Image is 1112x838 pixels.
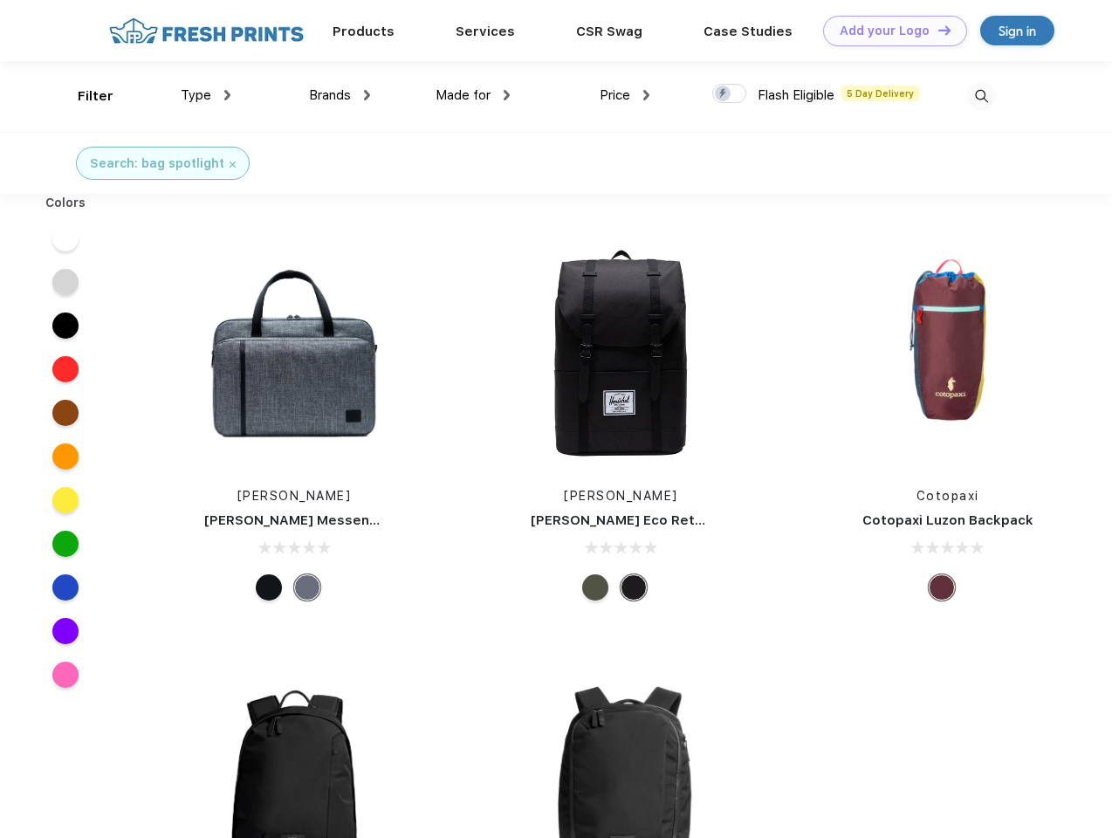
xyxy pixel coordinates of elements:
a: [PERSON_NAME] Messenger [204,512,393,528]
span: Type [181,87,211,103]
a: Products [333,24,395,39]
span: Price [600,87,630,103]
span: Brands [309,87,351,103]
div: Black [621,574,647,601]
img: func=resize&h=266 [832,237,1064,470]
img: desktop_search.svg [967,82,996,111]
div: Surprise [929,574,955,601]
img: func=resize&h=266 [178,237,410,470]
div: Sign in [999,21,1036,41]
img: dropdown.png [643,90,649,100]
div: Search: bag spotlight [90,155,224,173]
span: 5 Day Delivery [841,86,919,101]
img: fo%20logo%202.webp [104,16,309,46]
a: [PERSON_NAME] [237,489,352,503]
a: Cotopaxi [916,489,979,503]
div: Add your Logo [840,24,930,38]
span: Flash Eligible [758,87,834,103]
div: Filter [78,86,113,106]
div: Black [256,574,282,601]
div: Colors [32,194,100,212]
a: [PERSON_NAME] [564,489,678,503]
div: Forest [582,574,608,601]
img: dropdown.png [504,90,510,100]
img: func=resize&h=266 [505,237,737,470]
a: Sign in [980,16,1054,45]
a: Cotopaxi Luzon Backpack [862,512,1033,528]
div: Raven Crosshatch [294,574,320,601]
img: dropdown.png [364,90,370,100]
img: filter_cancel.svg [230,161,236,168]
a: [PERSON_NAME] Eco Retreat 15" Computer Backpack [531,512,888,528]
img: DT [938,25,951,35]
span: Made for [436,87,491,103]
img: dropdown.png [224,90,230,100]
